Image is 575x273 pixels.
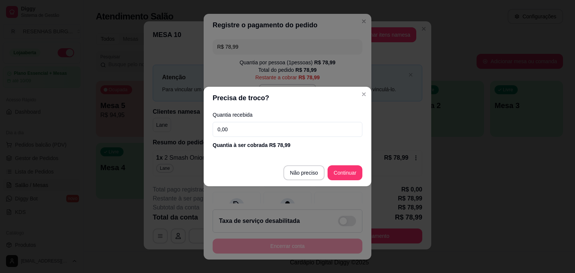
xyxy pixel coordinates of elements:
button: Continuar [328,165,362,180]
label: Quantia recebida [213,112,362,117]
div: Quantia à ser cobrada R$ 78,99 [213,141,362,149]
button: Close [358,88,370,100]
button: Não preciso [283,165,325,180]
header: Precisa de troco? [204,87,371,109]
